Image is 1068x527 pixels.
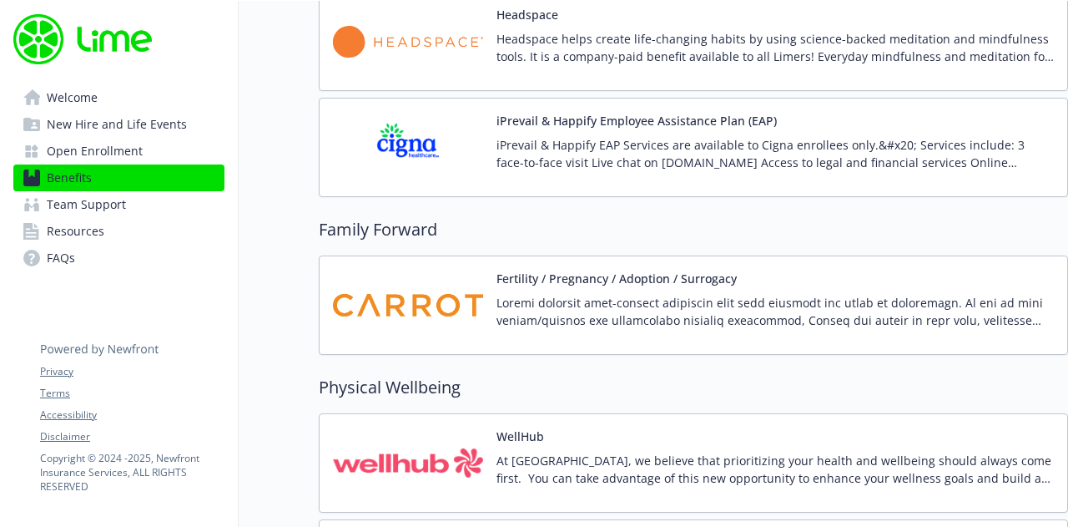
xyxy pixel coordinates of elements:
p: Copyright © 2024 - 2025 , Newfront Insurance Services, ALL RIGHTS RESERVED [40,451,224,494]
a: Benefits [13,165,224,191]
span: Team Support [47,191,126,218]
img: CIGNA carrier logo [333,112,483,183]
span: New Hire and Life Events [47,111,187,138]
p: Headspace helps create life-changing habits by using science-backed meditation and mindfulness to... [496,30,1054,65]
a: Resources [13,218,224,245]
a: Accessibility [40,408,224,423]
img: Wellhub carrier logo [333,428,483,499]
img: Carrot carrier logo [333,270,483,341]
span: Open Enrollment [47,138,143,165]
button: Fertility / Pregnancy / Adoption / Surrogacy [496,270,737,287]
img: Headspace carrier logo [333,6,483,77]
span: Benefits [47,165,92,191]
a: New Hire and Life Events [13,111,224,138]
button: WellHub [496,428,544,445]
p: iPrevail & Happify EAP Services are available to Cigna enrollees only.&#x20; Services include: 3 ... [496,136,1054,171]
p: Loremi dolorsit amet-consect adipiscin elit sedd eiusmodt inc utlab et doloremagn. Al eni ad mini... [496,294,1054,329]
span: Welcome [47,84,98,111]
a: Team Support [13,191,224,218]
span: FAQs [47,245,75,271]
button: Headspace [496,6,558,23]
a: Open Enrollment [13,138,224,165]
a: Welcome [13,84,224,111]
h2: Physical Wellbeing [319,375,1068,400]
p: At [GEOGRAPHIC_DATA], we believe that prioritizing your health and wellbeing should always come f... [496,452,1054,487]
a: Privacy [40,364,224,379]
h2: Family Forward [319,217,1068,242]
a: Terms [40,386,224,401]
button: iPrevail & Happify Employee Assistance Plan (EAP) [496,112,777,129]
span: Resources [47,218,104,245]
a: FAQs [13,245,224,271]
a: Disclaimer [40,429,224,444]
